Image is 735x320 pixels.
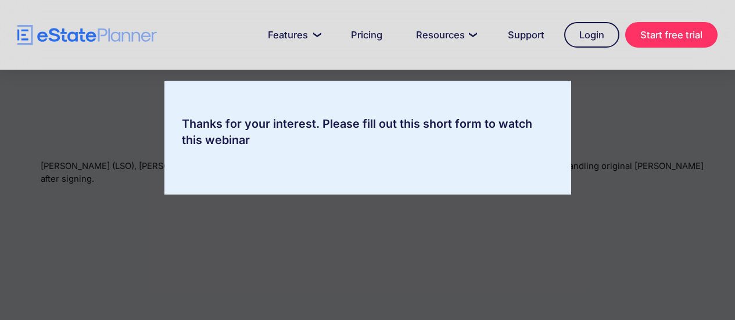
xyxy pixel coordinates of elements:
[337,23,396,46] a: Pricing
[254,23,331,46] a: Features
[625,22,718,48] a: Start free trial
[564,22,619,48] a: Login
[164,116,571,148] div: Thanks for your interest. Please fill out this short form to watch this webinar
[494,23,558,46] a: Support
[402,23,488,46] a: Resources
